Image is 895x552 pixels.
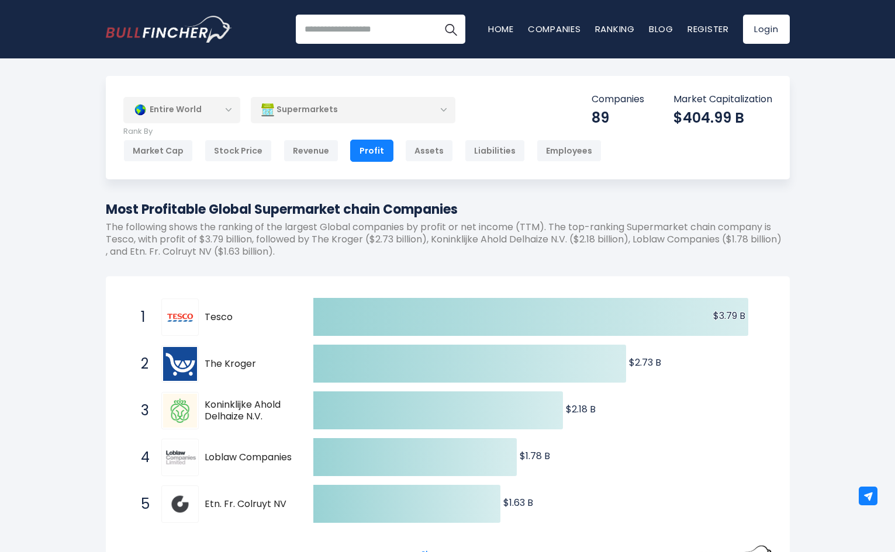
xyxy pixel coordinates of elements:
span: 3 [135,401,147,421]
a: Blog [649,23,673,35]
div: Liabilities [465,140,525,162]
p: The following shows the ranking of the largest Global companies by profit or net income (TTM). Th... [106,221,790,258]
a: Login [743,15,790,44]
img: Loblaw Companies [163,440,197,474]
div: Profit [350,140,393,162]
div: $404.99 B [673,109,772,127]
a: Home [488,23,514,35]
span: 1 [135,307,147,327]
div: Entire World [123,96,240,123]
p: Companies [592,93,644,106]
div: Stock Price [205,140,272,162]
text: $2.73 B [629,356,661,369]
span: The Kroger [205,358,293,370]
span: 4 [135,447,147,467]
text: $3.79 B [713,309,745,322]
text: $1.78 B [520,449,550,463]
span: Loblaw Companies [205,452,293,464]
span: Etn. Fr. Colruyt NV [205,498,293,511]
img: The Kroger [163,347,197,381]
span: 5 [135,494,147,514]
div: Supermarkets [251,96,455,123]
text: $1.63 B [503,496,533,509]
span: 2 [135,354,147,374]
h1: Most Profitable Global Supermarket chain Companies [106,200,790,219]
button: Search [436,15,465,44]
p: Rank By [123,127,602,137]
img: Koninklijke Ahold Delhaize N.V. [163,394,197,428]
div: Assets [405,140,453,162]
a: Companies [528,23,581,35]
img: Bullfincher logo [106,16,232,43]
img: Tesco [163,300,197,334]
div: Market Cap [123,140,193,162]
span: Koninklijke Ahold Delhaize N.V. [205,399,293,423]
div: Revenue [284,140,338,162]
a: Go to homepage [106,16,231,43]
p: Market Capitalization [673,93,772,106]
a: Ranking [595,23,635,35]
div: 89 [592,109,644,127]
span: Tesco [205,311,293,324]
div: Employees [537,140,602,162]
img: Etn. Fr. Colruyt NV [163,487,197,521]
text: $2.18 B [566,402,596,416]
a: Register [687,23,729,35]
